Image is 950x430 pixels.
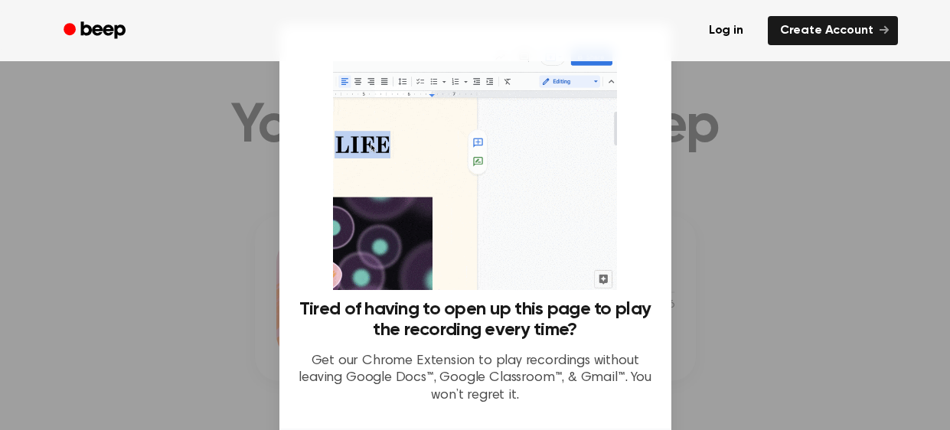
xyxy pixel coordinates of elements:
[298,299,653,340] h3: Tired of having to open up this page to play the recording every time?
[298,353,653,405] p: Get our Chrome Extension to play recordings without leaving Google Docs™, Google Classroom™, & Gm...
[333,43,617,290] img: Beep extension in action
[53,16,139,46] a: Beep
[768,16,898,45] a: Create Account
[694,13,759,48] a: Log in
